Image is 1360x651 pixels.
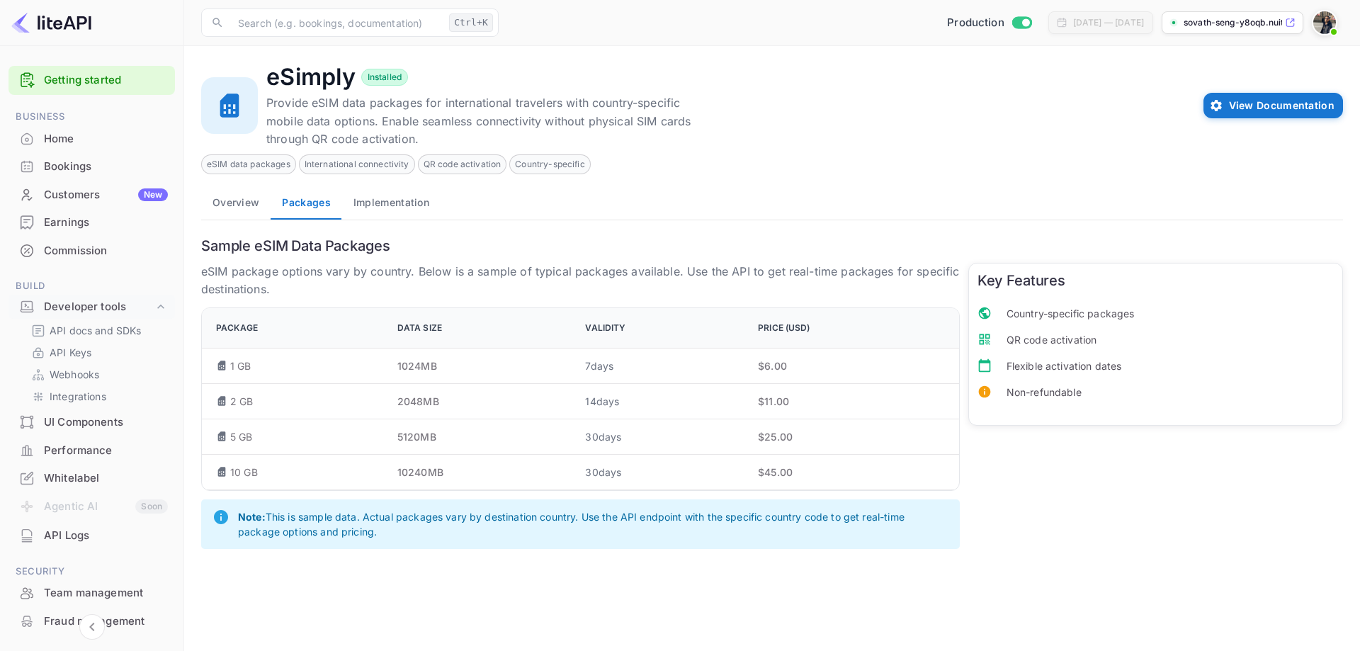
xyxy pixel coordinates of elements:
p: sovath-seng-y8oqb.nuit... [1184,16,1282,29]
a: Integrations [31,389,164,404]
div: Performance [8,437,175,465]
div: Fraud management [44,613,168,630]
a: Earnings [8,209,175,235]
div: UI Components [8,409,175,436]
p: This is sample data. Actual packages vary by destination country. Use the API endpoint with the s... [238,509,948,539]
h6: Sample eSIM Data Packages [201,237,1343,254]
p: 30 days [585,465,735,480]
p: $ 6 .00 [758,358,945,373]
th: Package [202,308,386,349]
a: Getting started [44,72,168,89]
p: Integrations [50,389,106,404]
a: API Keys [31,345,164,360]
a: Bookings [8,153,175,179]
p: $ 25 .00 [758,429,945,444]
div: Commission [44,243,168,259]
p: Provide eSIM data packages for international travelers with country-specific mobile data options.... [266,94,691,149]
div: Commission [8,237,175,265]
span: Country-specific [510,158,589,171]
p: $ 45 .00 [758,465,945,480]
div: Home [8,125,175,153]
a: Whitelabel [8,465,175,491]
div: Getting started [8,66,175,95]
div: Developer tools [44,299,154,315]
div: [DATE] — [DATE] [1073,16,1144,29]
span: International connectivity [300,158,414,171]
a: Team management [8,579,175,606]
a: Webhooks [31,367,164,382]
a: API Logs [8,522,175,548]
div: API Keys [25,342,169,363]
p: Webhooks [50,367,99,382]
p: 2 GB [230,394,254,409]
strong: Note: [238,511,266,523]
p: 2048 MB [397,394,563,409]
button: Collapse navigation [79,614,105,640]
img: LiteAPI logo [11,11,91,34]
button: Packages [271,186,341,220]
div: Developer tools [8,295,175,319]
div: Customers [44,187,168,203]
th: Price (USD) [747,308,959,349]
a: Performance [8,437,175,463]
th: Data Size [386,308,574,349]
span: Flexible activation dates [1007,358,1334,373]
div: Whitelabel [44,470,168,487]
div: Team management [8,579,175,607]
p: eSIM package options vary by country. Below is a sample of typical packages available. Use the AP... [201,263,960,299]
div: API docs and SDKs [25,320,169,341]
p: 10240 MB [397,465,563,480]
a: Fraud management [8,608,175,634]
a: CustomersNew [8,181,175,208]
span: Business [8,109,175,125]
h4: eSimply [266,63,356,91]
p: 1 GB [230,358,251,373]
span: QR code activation [1007,332,1334,347]
a: Commission [8,237,175,264]
div: Earnings [8,209,175,237]
p: 5120 MB [397,429,563,444]
span: eSIM data packages [202,158,295,171]
div: Earnings [44,215,168,231]
span: Country-specific packages [1007,306,1334,321]
p: 10 GB [230,465,258,480]
div: API Logs [44,528,168,544]
a: Home [8,125,175,152]
button: Implementation [342,186,441,220]
p: $ 11 .00 [758,394,945,409]
div: Webhooks [25,364,169,385]
div: Performance [44,443,168,459]
div: Fraud management [8,608,175,635]
p: 14 days [585,394,735,409]
div: New [138,188,168,201]
div: Bookings [8,153,175,181]
span: Security [8,564,175,579]
div: Bookings [44,159,168,175]
p: 30 days [585,429,735,444]
div: CustomersNew [8,181,175,209]
p: 5 GB [230,429,253,444]
a: API docs and SDKs [31,323,164,338]
p: 7 days [585,358,735,373]
button: View Documentation [1203,93,1343,118]
div: Whitelabel [8,465,175,492]
span: Installed [362,71,407,84]
span: Build [8,278,175,294]
p: API Keys [50,345,91,360]
div: Switch to Sandbox mode [941,15,1037,31]
span: Production [947,15,1004,31]
h6: Key Features [977,272,1334,289]
div: Team management [44,585,168,601]
input: Search (e.g. bookings, documentation) [229,9,443,37]
th: Validity [574,308,747,349]
p: 1024 MB [397,358,563,373]
button: Overview [201,186,271,220]
span: QR code activation [419,158,506,171]
p: API docs and SDKs [50,323,142,338]
span: Non-refundable [1007,385,1334,400]
a: UI Components [8,409,175,435]
div: UI Components [44,414,168,431]
div: Integrations [25,386,169,407]
div: API Logs [8,522,175,550]
div: Ctrl+K [449,13,493,32]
